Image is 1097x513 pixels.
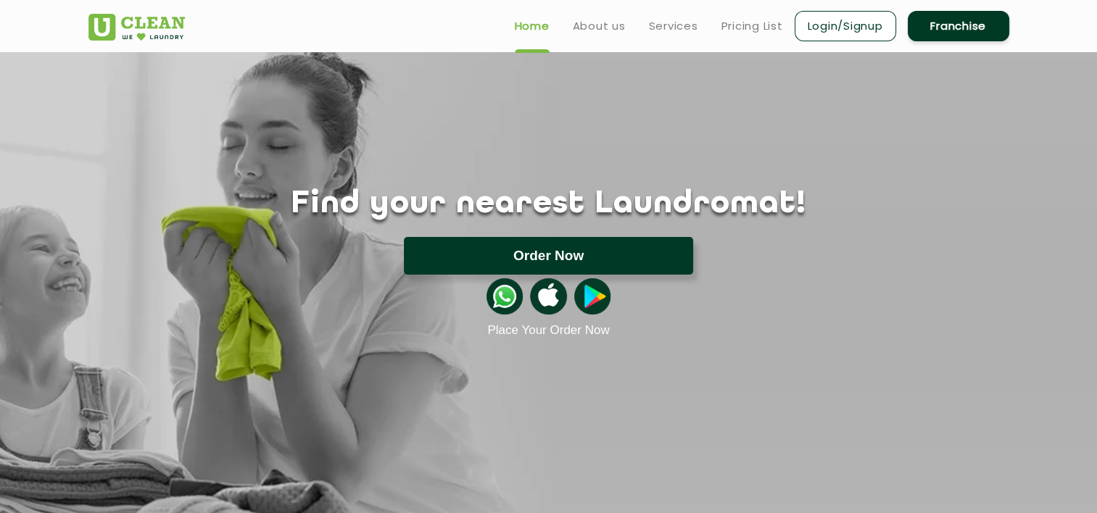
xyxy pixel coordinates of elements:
[78,186,1020,222] h1: Find your nearest Laundromat!
[530,278,566,314] img: apple-icon.png
[721,17,783,35] a: Pricing List
[404,237,693,275] button: Order Now
[573,17,626,35] a: About us
[574,278,610,314] img: playstoreicon.png
[795,11,896,41] a: Login/Signup
[908,11,1009,41] a: Franchise
[649,17,698,35] a: Services
[88,14,185,41] img: UClean Laundry and Dry Cleaning
[487,278,523,314] img: whatsappicon.png
[487,323,609,338] a: Place Your Order Now
[515,17,550,35] a: Home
